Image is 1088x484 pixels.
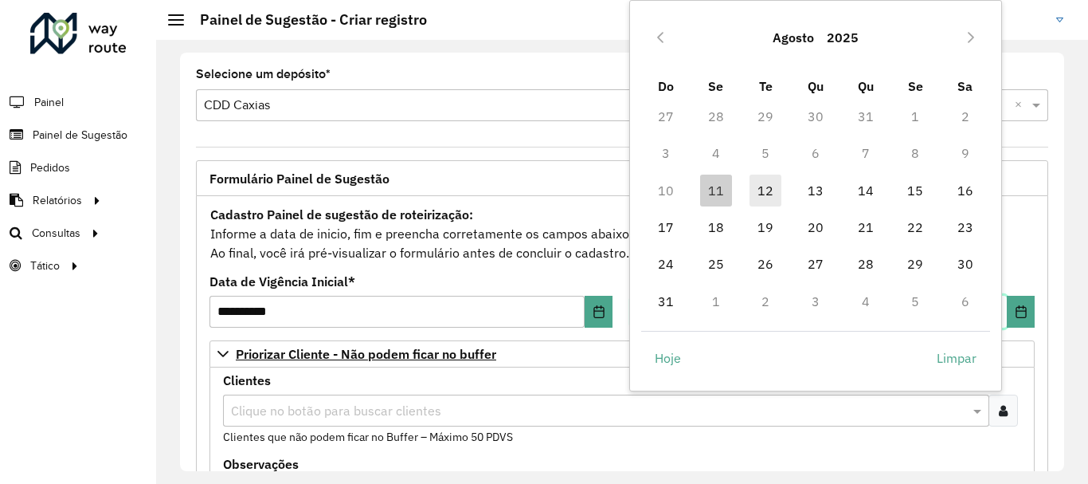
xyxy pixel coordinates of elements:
[850,248,882,280] span: 28
[33,127,127,144] span: Painel de Sugestão
[766,18,820,57] button: Choose Month
[691,98,741,135] td: 28
[941,172,991,209] td: 16
[941,209,991,246] td: 23
[210,207,473,222] strong: Cadastro Painel de sugestão de roteirização:
[700,175,732,207] span: 11
[791,246,841,282] td: 27
[908,78,923,94] span: Se
[650,285,682,317] span: 31
[650,211,682,243] span: 17
[800,175,832,207] span: 13
[223,430,513,444] small: Clientes que não podem ficar no Buffer – Máximo 50 PDVS
[691,246,741,282] td: 25
[741,172,791,209] td: 12
[890,246,941,282] td: 29
[941,283,991,320] td: 6
[937,348,976,368] span: Limpar
[741,283,791,320] td: 2
[691,172,741,209] td: 11
[840,283,890,320] td: 4
[749,248,781,280] span: 26
[791,283,841,320] td: 3
[949,175,981,207] span: 16
[890,172,941,209] td: 15
[923,342,990,374] button: Limpar
[899,248,931,280] span: 29
[33,192,82,209] span: Relatórios
[820,18,865,57] button: Choose Year
[650,248,682,280] span: 24
[791,209,841,246] td: 20
[196,65,331,84] label: Selecione um depósito
[741,246,791,282] td: 26
[890,209,941,246] td: 22
[749,211,781,243] span: 19
[840,98,890,135] td: 31
[641,283,691,320] td: 31
[641,135,691,171] td: 3
[648,25,673,50] button: Previous Month
[209,340,1035,368] a: Priorizar Cliente - Não podem ficar no buffer
[658,78,674,94] span: Do
[209,204,1035,263] div: Informe a data de inicio, fim e preencha corretamente os campos abaixo. Ao final, você irá pré-vi...
[941,98,991,135] td: 2
[840,209,890,246] td: 21
[791,135,841,171] td: 6
[184,11,427,29] h2: Painel de Sugestão - Criar registro
[30,258,60,274] span: Tático
[741,98,791,135] td: 29
[958,25,984,50] button: Next Month
[641,246,691,282] td: 24
[957,78,973,94] span: Sa
[209,172,389,185] span: Formulário Painel de Sugestão
[941,135,991,171] td: 9
[708,78,723,94] span: Se
[236,348,496,360] span: Priorizar Cliente - Não podem ficar no buffer
[840,172,890,209] td: 14
[209,272,355,291] label: Data de Vigência Inicial
[941,246,991,282] td: 30
[1007,296,1035,328] button: Choose Date
[641,342,695,374] button: Hoje
[641,172,691,209] td: 10
[30,159,70,176] span: Pedidos
[899,211,931,243] span: 22
[791,98,841,135] td: 30
[700,248,732,280] span: 25
[741,135,791,171] td: 5
[585,296,612,328] button: Choose Date
[949,211,981,243] span: 23
[850,211,882,243] span: 21
[641,209,691,246] td: 17
[700,211,732,243] span: 18
[741,209,791,246] td: 19
[655,348,681,368] span: Hoje
[890,135,941,171] td: 8
[800,211,832,243] span: 20
[759,78,773,94] span: Te
[899,175,931,207] span: 15
[749,175,781,207] span: 12
[1015,96,1028,115] span: Clear all
[858,78,874,94] span: Qu
[800,248,832,280] span: 27
[890,98,941,135] td: 1
[32,225,80,242] span: Consultas
[691,135,741,171] td: 4
[791,172,841,209] td: 13
[850,175,882,207] span: 14
[34,94,64,111] span: Painel
[949,248,981,280] span: 30
[890,283,941,320] td: 5
[840,135,890,171] td: 7
[691,209,741,246] td: 18
[808,78,824,94] span: Qu
[691,283,741,320] td: 1
[641,98,691,135] td: 27
[840,246,890,282] td: 28
[223,371,271,390] label: Clientes
[223,454,299,474] label: Observações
